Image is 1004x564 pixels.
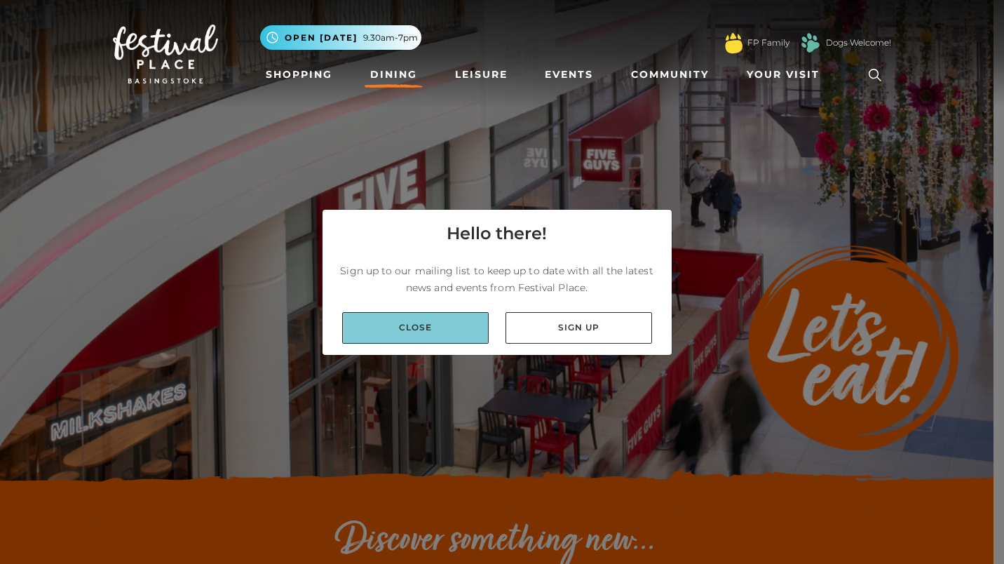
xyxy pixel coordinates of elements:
span: Your Visit [747,67,820,82]
a: FP Family [747,36,789,49]
img: Festival Place Logo [113,25,218,83]
a: Events [539,62,599,88]
a: Dogs Welcome! [826,36,891,49]
a: Your Visit [741,62,832,88]
a: Leisure [449,62,513,88]
a: Shopping [260,62,338,88]
h4: Hello there! [447,221,547,246]
span: 9.30am-7pm [363,32,418,44]
a: Sign up [506,312,652,344]
a: Close [342,312,489,344]
p: Sign up to our mailing list to keep up to date with all the latest news and events from Festival ... [334,262,660,296]
a: Community [625,62,714,88]
button: Open [DATE] 9.30am-7pm [260,25,421,50]
a: Dining [365,62,423,88]
span: Open [DATE] [285,32,358,44]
